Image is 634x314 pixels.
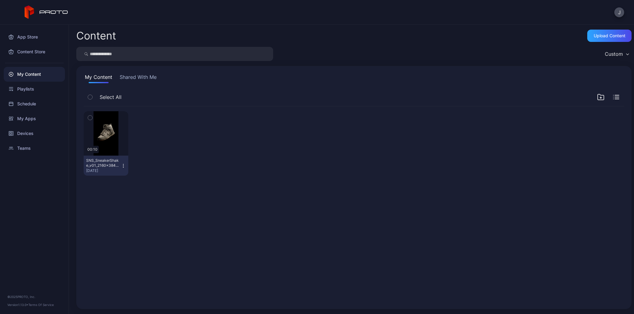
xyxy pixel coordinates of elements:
[605,51,623,57] div: Custom
[587,30,632,42] button: Upload Content
[86,168,121,173] div: [DATE]
[4,141,65,156] a: Teams
[4,111,65,126] a: My Apps
[28,303,54,307] a: Terms Of Service
[4,44,65,59] a: Content Store
[4,67,65,82] a: My Content
[602,47,632,61] button: Custom
[7,294,61,299] div: © 2025 PROTO, Inc.
[76,31,116,41] div: Content
[84,73,114,83] button: My Content
[118,73,158,83] button: Shared With Me
[4,126,65,141] a: Devices
[4,82,65,96] a: Playlists
[594,33,625,38] div: Upload Content
[86,158,120,168] div: SNS_SneakerShake_v01_2160x3840.mp4
[614,7,624,17] button: J
[100,93,122,101] span: Select All
[4,30,65,44] a: App Store
[84,156,128,176] button: SNS_SneakerShake_v01_2160x3840.mp4[DATE]
[4,96,65,111] a: Schedule
[7,303,28,307] span: Version 1.13.0 •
